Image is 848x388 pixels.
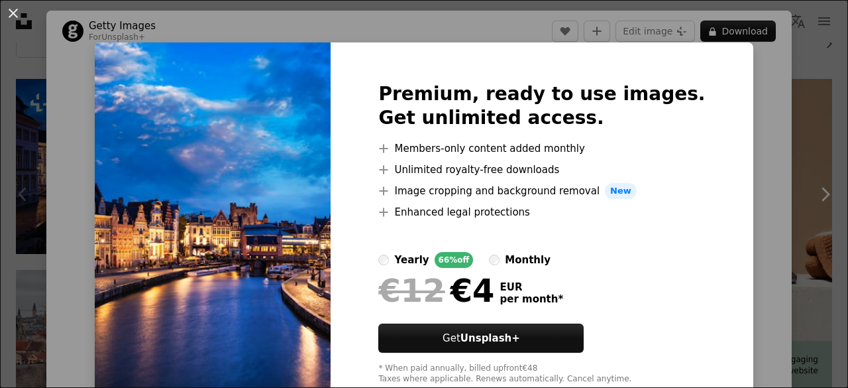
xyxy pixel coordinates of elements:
span: New [605,183,637,199]
span: EUR [500,281,563,293]
li: Image cropping and background removal [378,183,705,199]
li: Enhanced legal protections [378,204,705,220]
div: * When paid annually, billed upfront €48 Taxes where applicable. Renews automatically. Cancel any... [378,363,705,385]
input: yearly66%off [378,255,389,265]
span: €12 [378,273,445,308]
h2: Premium, ready to use images. Get unlimited access. [378,82,705,130]
strong: Unsplash+ [460,332,520,344]
li: Members-only content added monthly [378,141,705,157]
input: monthly [489,255,500,265]
button: GetUnsplash+ [378,324,584,353]
div: yearly [394,252,429,268]
span: per month * [500,293,563,305]
li: Unlimited royalty-free downloads [378,162,705,178]
div: 66% off [435,252,474,268]
div: €4 [378,273,494,308]
div: monthly [505,252,551,268]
